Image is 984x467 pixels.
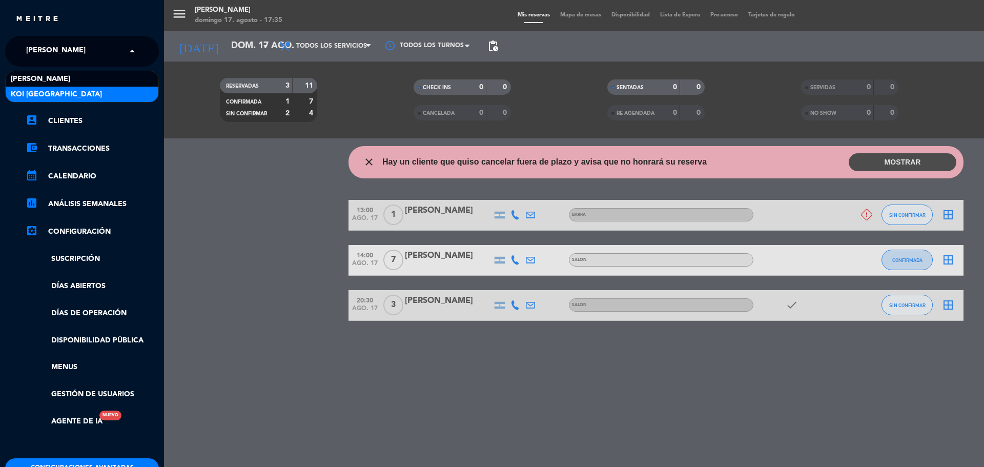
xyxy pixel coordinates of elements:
[26,197,38,209] i: assessment
[26,416,102,428] a: Agente de IANuevo
[26,114,38,126] i: account_box
[26,169,38,181] i: calendar_month
[26,115,159,127] a: account_boxClientes
[26,198,159,210] a: assessmentANÁLISIS SEMANALES
[26,389,159,400] a: Gestión de usuarios
[26,308,159,319] a: Días de Operación
[26,225,38,237] i: settings_applications
[26,40,86,62] span: [PERSON_NAME]
[26,253,159,265] a: Suscripción
[11,89,102,100] span: KOI [GEOGRAPHIC_DATA]
[26,226,159,238] a: Configuración
[26,143,159,155] a: account_balance_walletTransacciones
[487,40,499,52] span: pending_actions
[26,361,159,373] a: Menus
[99,411,121,420] div: Nuevo
[26,280,159,292] a: Días abiertos
[26,170,159,182] a: calendar_monthCalendario
[26,141,38,154] i: account_balance_wallet
[26,335,159,347] a: Disponibilidad pública
[11,73,70,85] span: [PERSON_NAME]
[15,15,59,23] img: MEITRE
